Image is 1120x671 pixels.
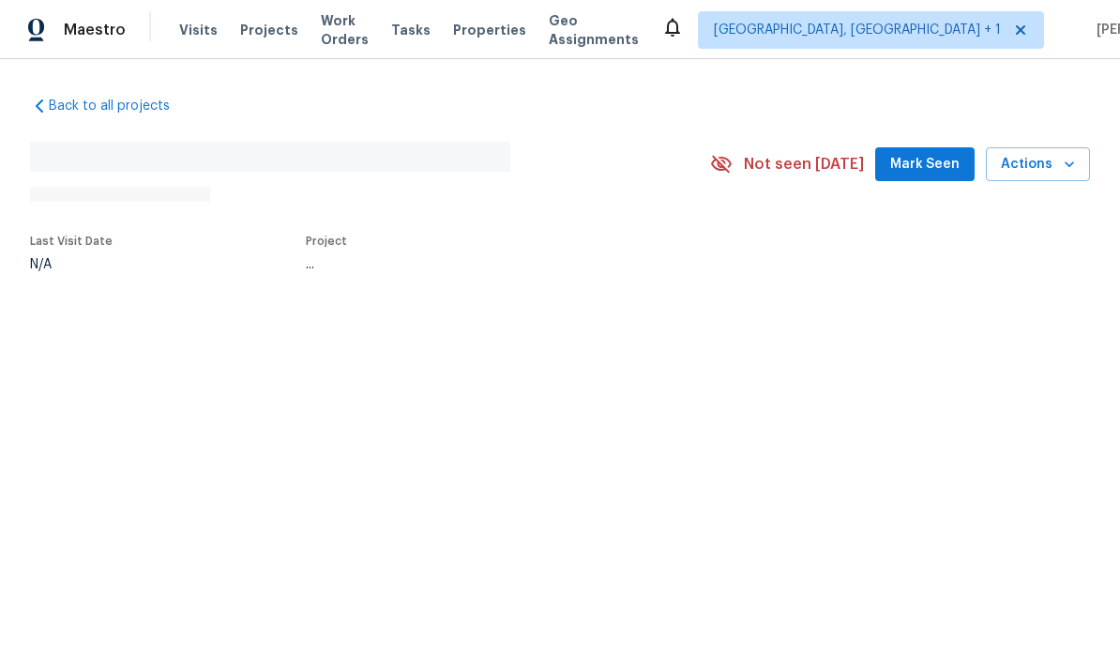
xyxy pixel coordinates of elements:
span: Last Visit Date [30,236,113,247]
span: Tasks [391,23,431,37]
button: Mark Seen [875,147,975,182]
div: ... [306,258,666,271]
span: Geo Assignments [549,11,639,49]
span: Projects [240,21,298,39]
span: Maestro [64,21,126,39]
span: Actions [1001,153,1075,176]
span: Mark Seen [890,153,960,176]
span: Not seen [DATE] [744,155,864,174]
span: Work Orders [321,11,369,49]
span: Visits [179,21,218,39]
a: Back to all projects [30,97,210,115]
span: Properties [453,21,526,39]
span: [GEOGRAPHIC_DATA], [GEOGRAPHIC_DATA] + 1 [714,21,1001,39]
span: Project [306,236,347,247]
div: N/A [30,258,113,271]
button: Actions [986,147,1090,182]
